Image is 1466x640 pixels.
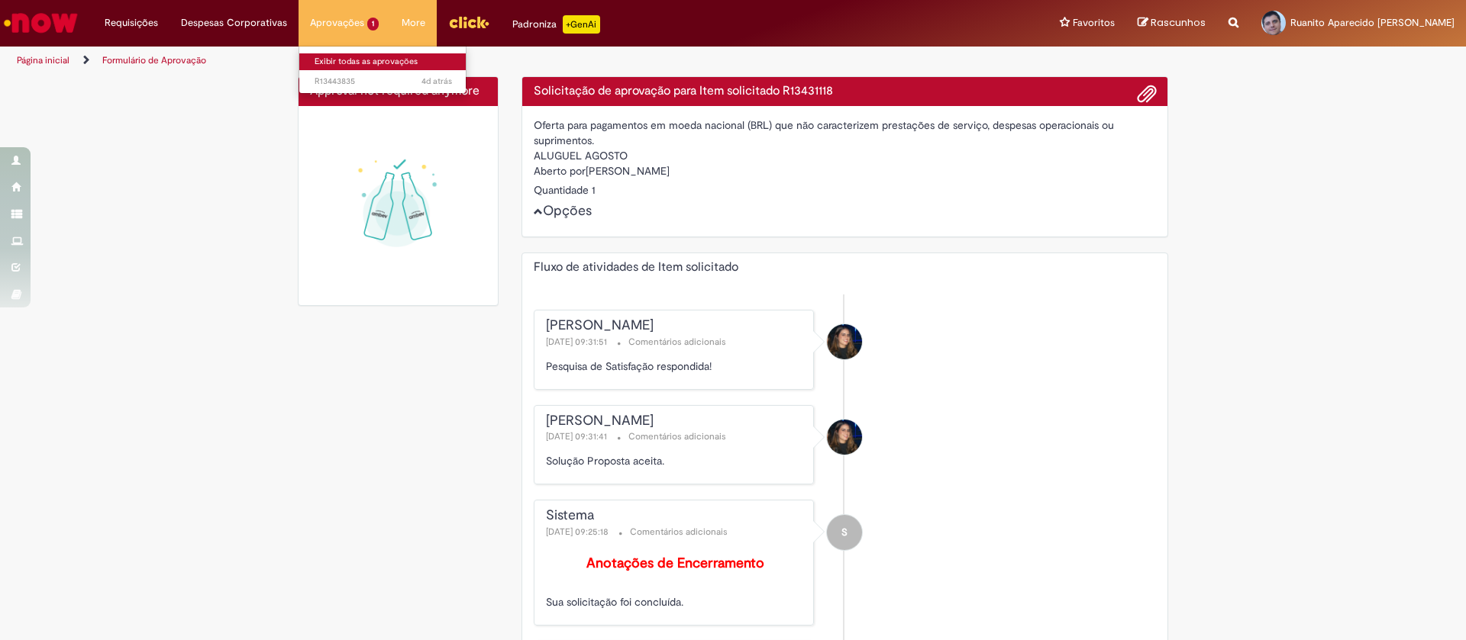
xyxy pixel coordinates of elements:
div: Ana Clara Lopes Maciel [827,420,862,455]
span: Requisições [105,15,158,31]
div: Oferta para pagamentos em moeda nacional (BRL) que não caracterizem prestações de serviço, despes... [534,117,1157,148]
ul: Aprovações [299,46,467,94]
a: Exibir todas as aprovações [299,53,467,70]
img: sucesso_1.gif [310,117,486,294]
div: [PERSON_NAME] [546,318,806,333]
small: Comentários adicionais [630,526,728,539]
time: 25/08/2025 11:39:57 [421,76,452,87]
small: Comentários adicionais [628,336,726,349]
b: Anotações de Encerramento [586,555,764,572]
div: ALUGUEL AGOSTO [534,148,1157,163]
span: Aprovações [310,15,364,31]
div: Sistema [546,508,806,523]
small: Comentários adicionais [628,430,726,443]
span: S [841,514,848,551]
span: 4d atrás [421,76,452,87]
div: Padroniza [512,15,600,34]
span: More [402,15,425,31]
a: Rascunhos [1138,16,1206,31]
img: click_logo_yellow_360x200.png [448,11,489,34]
div: System [827,515,862,550]
span: Favoritos [1073,15,1115,31]
a: Formulário de Aprovação [102,54,206,66]
p: Pesquisa de Satisfação respondida! [546,359,806,374]
p: Sua solicitação foi concluída. [546,556,806,609]
label: Aberto por [534,163,586,178]
span: [DATE] 09:31:41 [546,430,610,442]
h2: Fluxo de atividades de Item solicitado Histórico de tíquete [534,261,738,275]
h4: Approval not required anymore [310,85,486,98]
span: Despesas Corporativas [181,15,287,31]
a: Página inicial [17,54,69,66]
div: [PERSON_NAME] [546,413,806,429]
ul: Trilhas de página [11,47,966,75]
img: ServiceNow [2,8,80,38]
span: R13443835 [315,76,452,88]
p: +GenAi [563,15,600,34]
span: Rascunhos [1151,15,1206,30]
span: [DATE] 09:25:18 [546,526,612,538]
p: Solução Proposta aceita. [546,453,806,468]
div: [PERSON_NAME] [534,163,1157,182]
div: Quantidade 1 [534,182,1157,198]
span: Ruanito Aparecido [PERSON_NAME] [1290,16,1455,29]
div: Ana Clara Lopes Maciel [827,324,862,359]
span: [DATE] 09:31:51 [546,336,610,348]
span: 1 [367,18,379,31]
a: Aberto R13443835 : [299,73,467,90]
h4: Solicitação de aprovação para Item solicitado R13431118 [534,85,1157,98]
